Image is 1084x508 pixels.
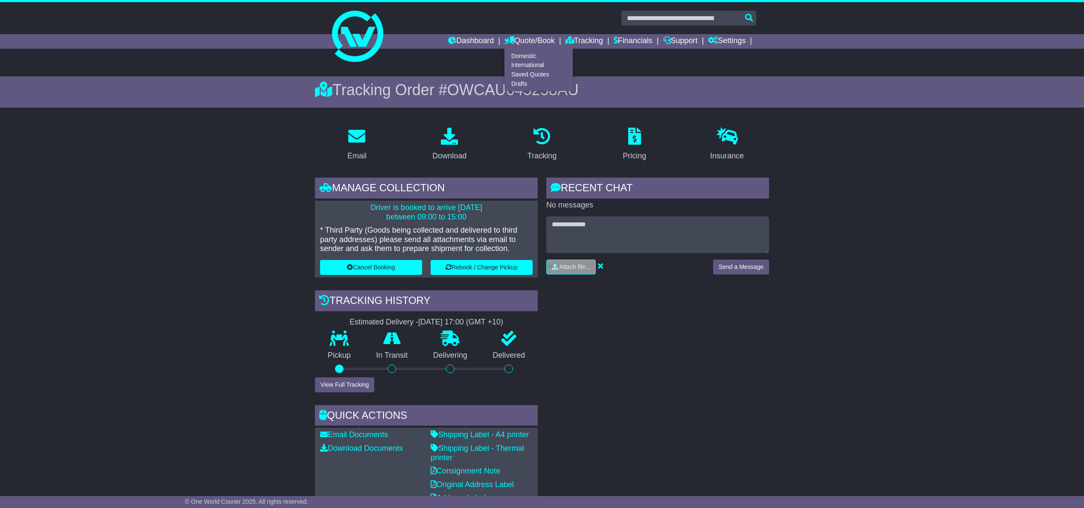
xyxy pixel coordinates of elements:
[522,125,562,165] a: Tracking
[431,260,533,275] button: Rebook / Change Pickup
[431,430,529,439] a: Shipping Label - A4 printer
[708,34,746,49] a: Settings
[431,480,514,489] a: Original Address Label
[505,51,572,61] a: Domestic
[418,318,503,327] div: [DATE] 17:00 (GMT +10)
[315,351,364,360] p: Pickup
[504,49,573,91] div: Quote/Book
[623,150,646,162] div: Pricing
[713,260,769,274] button: Send a Message
[448,34,494,49] a: Dashboard
[617,125,652,165] a: Pricing
[614,34,653,49] a: Financials
[663,34,698,49] a: Support
[480,351,538,360] p: Delivered
[427,125,472,165] a: Download
[527,150,557,162] div: Tracking
[315,81,769,99] div: Tracking Order #
[320,226,533,254] p: * Third Party (Goods being collected and delivered to third party addresses) please send all atta...
[546,178,769,201] div: RECENT CHAT
[320,260,422,275] button: Cancel Booking
[546,201,769,210] p: No messages
[185,498,308,505] span: © One World Courier 2025. All rights reserved.
[431,493,486,502] a: Address Label
[505,61,572,70] a: International
[505,70,572,79] a: Saved Quotes
[315,377,374,392] button: View Full Tracking
[315,318,538,327] div: Estimated Delivery -
[342,125,372,165] a: Email
[315,405,538,428] div: Quick Actions
[320,430,388,439] a: Email Documents
[420,351,480,360] p: Delivering
[431,467,500,475] a: Consignment Note
[320,444,403,453] a: Download Documents
[504,34,555,49] a: Quote/Book
[565,34,603,49] a: Tracking
[347,150,367,162] div: Email
[364,351,421,360] p: In Transit
[315,178,538,201] div: Manage collection
[315,290,538,313] div: Tracking history
[710,150,744,162] div: Insurance
[432,150,466,162] div: Download
[505,79,572,88] a: Drafts
[320,203,533,222] p: Driver is booked to arrive [DATE] between 09:00 to 15:00
[447,81,579,99] span: OWCAU645258AU
[705,125,749,165] a: Insurance
[431,444,524,462] a: Shipping Label - Thermal printer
